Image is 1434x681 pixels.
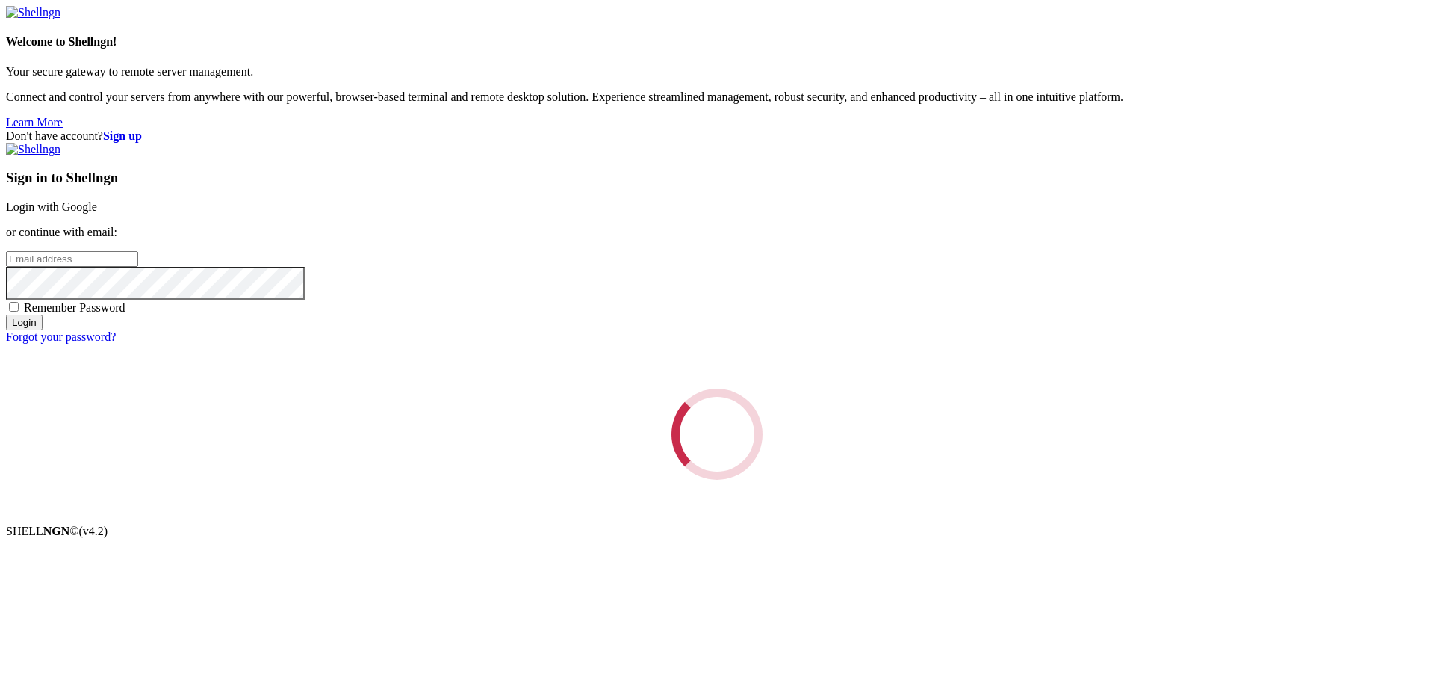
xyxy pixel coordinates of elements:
b: NGN [43,525,70,537]
p: or continue with email: [6,226,1428,239]
span: 4.2.0 [79,525,108,537]
a: Sign up [103,129,142,142]
img: Shellngn [6,143,60,156]
img: Shellngn [6,6,60,19]
p: Your secure gateway to remote server management. [6,65,1428,78]
input: Email address [6,251,138,267]
h3: Sign in to Shellngn [6,170,1428,186]
div: Don't have account? [6,129,1428,143]
a: Learn More [6,116,63,129]
span: SHELL © [6,525,108,537]
a: Login with Google [6,200,97,213]
p: Connect and control your servers from anywhere with our powerful, browser-based terminal and remo... [6,90,1428,104]
h4: Welcome to Shellngn! [6,35,1428,49]
span: Remember Password [24,301,125,314]
a: Forgot your password? [6,330,116,343]
input: Login [6,315,43,330]
input: Remember Password [9,302,19,312]
div: Loading... [664,381,771,488]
